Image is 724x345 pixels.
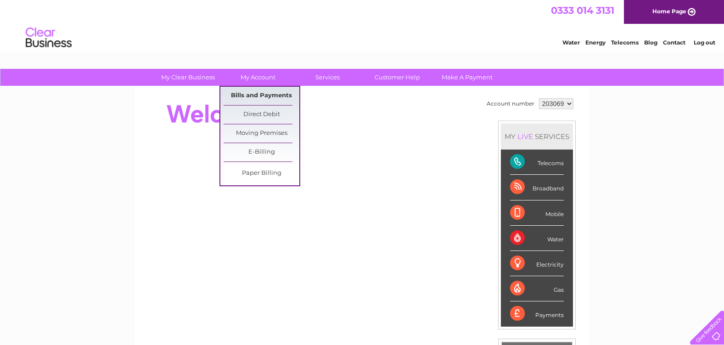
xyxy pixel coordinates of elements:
div: Telecoms [510,150,564,175]
div: Gas [510,276,564,301]
a: Moving Premises [224,124,299,143]
a: Paper Billing [224,164,299,183]
div: Clear Business is a trading name of Verastar Limited (registered in [GEOGRAPHIC_DATA] No. 3667643... [146,5,579,45]
a: Customer Help [359,69,435,86]
a: Make A Payment [429,69,505,86]
div: Payments [510,301,564,326]
a: Blog [644,39,657,46]
a: E-Billing [224,143,299,161]
div: Water [510,226,564,251]
div: LIVE [516,132,535,141]
div: Broadband [510,175,564,200]
a: Direct Debit [224,106,299,124]
a: Bills and Payments [224,87,299,105]
a: Contact [663,39,685,46]
a: My Account [220,69,296,86]
a: 0333 014 3131 [551,5,614,16]
a: Telecoms [611,39,639,46]
a: Services [290,69,365,86]
a: My Clear Business [150,69,226,86]
a: Water [562,39,580,46]
div: Electricity [510,251,564,276]
td: Account number [484,96,537,111]
a: Energy [585,39,606,46]
img: logo.png [25,24,72,52]
div: MY SERVICES [501,123,573,150]
div: Mobile [510,200,564,226]
a: Log out [694,39,715,46]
